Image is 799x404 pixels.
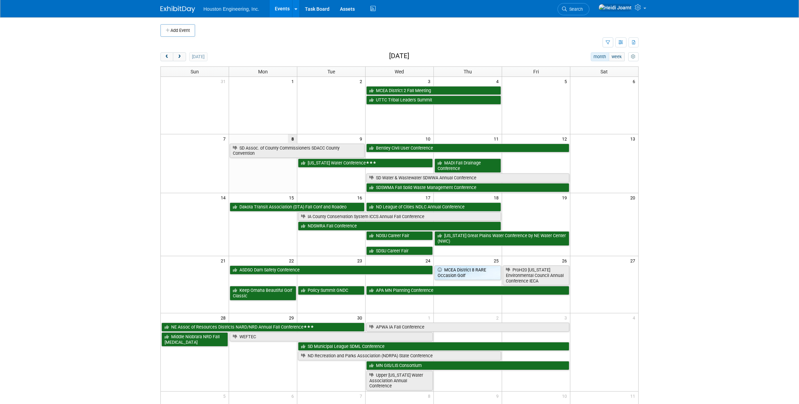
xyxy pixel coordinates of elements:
a: Keep Omaha Beautiful Golf Classic [230,286,296,300]
span: Search [567,7,583,12]
span: 5 [222,392,229,400]
span: Tue [327,69,335,74]
span: 28 [220,313,229,322]
a: MCEA District 2 Fall Meeting [366,86,501,95]
span: 4 [632,313,638,322]
span: 3 [427,77,433,86]
span: 30 [357,313,365,322]
a: UTTC Tribal Leaders Summit [366,96,501,105]
span: 8 [288,134,297,143]
span: 12 [561,134,570,143]
a: ProH20 [US_STATE] Environmental Council Annual Conference IECA [503,266,569,285]
a: SD Water & Wastewater SDWWA Annual Conference [366,173,569,182]
button: prev [160,52,173,61]
button: next [173,52,186,61]
span: Sat [600,69,608,74]
button: Add Event [160,24,195,37]
span: 14 [220,193,229,202]
span: 5 [564,77,570,86]
span: 26 [561,256,570,265]
a: APA MN Planning Conference [366,286,569,295]
span: 11 [630,392,638,400]
button: month [591,52,609,61]
span: 6 [291,392,297,400]
a: ASDSO Dam Safety Conference [230,266,433,275]
a: IA County Conservation System ICCS Annual Fall Conference [298,212,501,221]
span: 11 [493,134,502,143]
span: 16 [357,193,365,202]
a: SD Municipal League SDML Conference [298,342,569,351]
span: 15 [288,193,297,202]
a: [US_STATE] Great Plains Water Conference by NE Water Center (NWC) [434,231,569,245]
a: [US_STATE] Water Conference [298,159,433,168]
span: Wed [395,69,404,74]
span: 21 [220,256,229,265]
span: 23 [357,256,365,265]
a: APWA IA Fall Conference [366,323,569,332]
span: 29 [288,313,297,322]
span: 6 [632,77,638,86]
span: 31 [220,77,229,86]
span: 17 [425,193,433,202]
a: SD Assoc. of County Commissioners SDACC County Convention [230,144,365,158]
span: Thu [464,69,472,74]
button: [DATE] [189,52,208,61]
a: ND League of Cities NDLC Annual Conference [366,203,501,212]
i: Personalize Calendar [631,55,635,59]
a: MADI Fall Drainage Conference [434,159,501,173]
span: 2 [495,313,502,322]
span: Mon [258,69,268,74]
span: 8 [427,392,433,400]
span: 19 [561,193,570,202]
span: 18 [493,193,502,202]
button: week [609,52,625,61]
a: Middle Niobrara NRD Fall [MEDICAL_DATA] [161,332,228,347]
span: 10 [561,392,570,400]
span: 20 [630,193,638,202]
a: Dakota Transit Association (DTA) Fall Conf and Roadeo [230,203,365,212]
a: NE Assoc of Resources Districts NARD/NRD Annual Fall Conference [161,323,365,332]
a: Search [557,3,589,15]
a: NDSU Career Fair [366,231,433,240]
img: Heidi Joarnt [598,4,632,11]
span: 25 [493,256,502,265]
a: SDSWMA Fall Solid Waste Management Conference [366,183,569,192]
span: Sun [191,69,199,74]
a: Policy Summit GNDC [298,286,365,295]
span: 3 [564,313,570,322]
a: ND Recreation and Parks Association (NDRPA) State Conference [298,351,501,360]
a: SDSU Career Fair [366,246,433,255]
img: ExhibitDay [160,6,195,13]
span: 9 [495,392,502,400]
span: 27 [630,256,638,265]
span: 24 [425,256,433,265]
h2: [DATE] [389,52,409,60]
span: 22 [288,256,297,265]
span: 10 [425,134,433,143]
a: MN GIS/LIS Consortium [366,361,569,370]
span: Houston Engineering, Inc. [203,6,259,12]
span: 9 [359,134,365,143]
a: WEFTEC [230,332,433,341]
span: 4 [495,77,502,86]
span: 2 [359,77,365,86]
a: MCEA District 8 RARE Occasion Golf [434,266,501,280]
span: 7 [359,392,365,400]
a: Upper [US_STATE] Water Association Annual Conference [366,371,433,390]
a: Bentley Civil User Conference [366,144,569,153]
a: NDSWRA Fall Conference [298,222,501,231]
span: 13 [630,134,638,143]
span: 7 [222,134,229,143]
button: myCustomButton [628,52,639,61]
span: 1 [427,313,433,322]
span: Fri [533,69,539,74]
span: 1 [291,77,297,86]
